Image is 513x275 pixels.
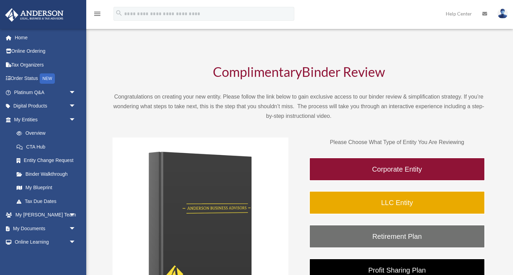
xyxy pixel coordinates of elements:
span: arrow_drop_down [69,249,83,263]
p: Congratulations on creating your new entity. Please follow the link below to gain exclusive acces... [112,92,485,121]
a: Online Learningarrow_drop_down [5,235,86,249]
span: arrow_drop_down [69,208,83,222]
a: menu [93,12,101,18]
a: Corporate Entity [309,157,485,181]
a: Order StatusNEW [5,72,86,86]
i: search [115,9,123,17]
a: Platinum Q&Aarrow_drop_down [5,85,86,99]
span: arrow_drop_down [69,85,83,100]
a: Digital Productsarrow_drop_down [5,99,86,113]
a: My Entitiesarrow_drop_down [5,113,86,126]
span: arrow_drop_down [69,113,83,127]
div: NEW [40,73,55,84]
a: My Blueprint [10,181,86,195]
a: Tax Due Dates [10,194,86,208]
img: User Pic [497,9,508,19]
a: Overview [10,126,86,140]
span: Complimentary [213,64,302,80]
span: Binder Review [302,64,385,80]
a: Online Ordering [5,44,86,58]
span: arrow_drop_down [69,222,83,236]
a: Tax Organizers [5,58,86,72]
a: Billingarrow_drop_down [5,249,86,263]
a: My Documentsarrow_drop_down [5,222,86,235]
a: Binder Walkthrough [10,167,83,181]
img: Anderson Advisors Platinum Portal [3,8,66,22]
a: Retirement Plan [309,225,485,248]
p: Please Choose What Type of Entity You Are Reviewing [309,137,485,147]
a: LLC Entity [309,191,485,214]
span: arrow_drop_down [69,99,83,113]
a: My [PERSON_NAME] Teamarrow_drop_down [5,208,86,222]
a: Entity Change Request [10,154,86,167]
span: arrow_drop_down [69,235,83,249]
a: Home [5,31,86,44]
a: CTA Hub [10,140,86,154]
i: menu [93,10,101,18]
